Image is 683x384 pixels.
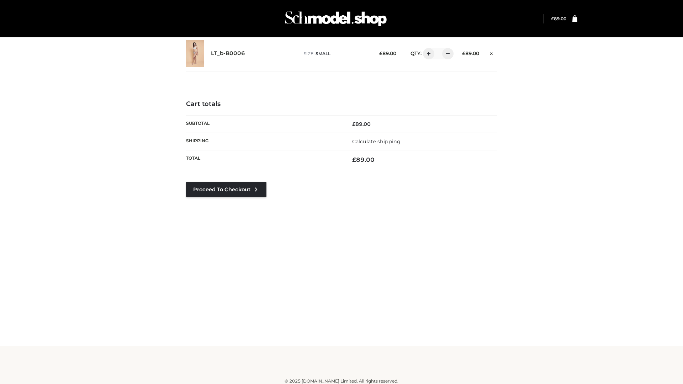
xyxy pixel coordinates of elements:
bdi: 89.00 [379,50,396,56]
span: £ [551,16,554,21]
a: Proceed to Checkout [186,182,266,197]
a: LT_b-B0006 [211,50,245,57]
bdi: 89.00 [462,50,479,56]
th: Total [186,150,341,169]
a: Remove this item [486,48,497,57]
span: £ [379,50,382,56]
span: £ [462,50,465,56]
span: £ [352,121,355,127]
bdi: 89.00 [551,16,566,21]
a: Calculate shipping [352,138,401,145]
bdi: 89.00 [352,121,371,127]
p: size : [304,50,368,57]
div: QTY: [403,48,451,59]
h4: Cart totals [186,100,497,108]
th: Subtotal [186,115,341,133]
img: Schmodel Admin 964 [282,5,389,33]
th: Shipping [186,133,341,150]
span: SMALL [316,51,330,56]
span: £ [352,156,356,163]
a: £89.00 [551,16,566,21]
bdi: 89.00 [352,156,375,163]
